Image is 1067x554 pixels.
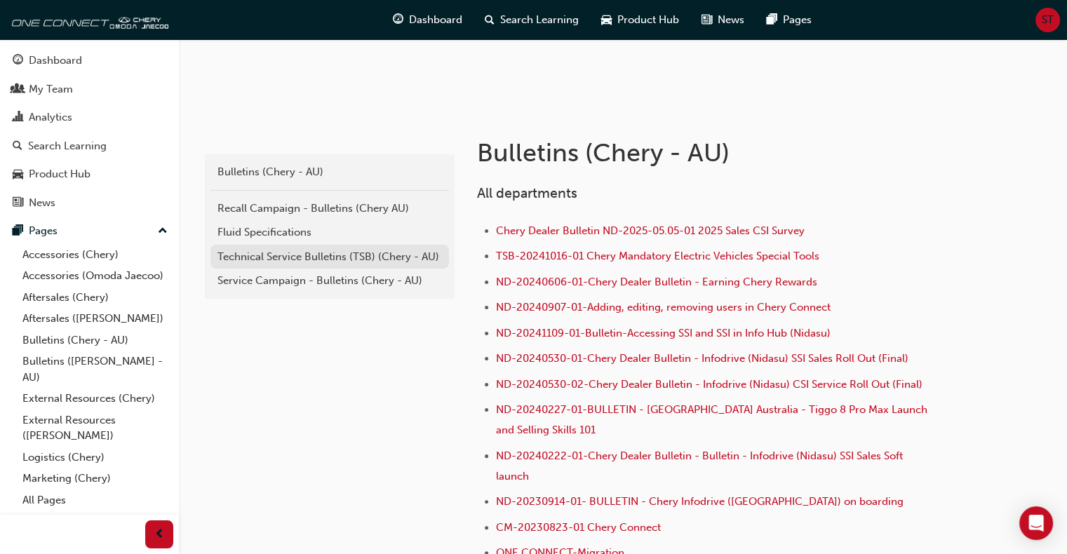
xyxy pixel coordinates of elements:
[17,287,173,309] a: Aftersales (Chery)
[485,11,495,29] span: search-icon
[702,11,712,29] span: news-icon
[13,83,23,96] span: people-icon
[217,249,442,265] div: Technical Service Bulletins (TSB) (Chery - AU)
[158,222,168,241] span: up-icon
[217,201,442,217] div: Recall Campaign - Bulletins (Chery AU)
[6,45,173,218] button: DashboardMy TeamAnalyticsSearch LearningProduct HubNews
[500,12,579,28] span: Search Learning
[690,6,756,34] a: news-iconNews
[496,276,817,288] a: ND-20240606-01-Chery Dealer Bulletin - Earning Chery Rewards
[496,327,831,339] a: ND-20241109-01-Bulletin-Accessing SSI and SSI in Info Hub (Nidasu)
[601,11,612,29] span: car-icon
[756,6,823,34] a: pages-iconPages
[210,269,449,293] a: Service Campaign - Bulletins (Chery - AU)
[29,195,55,211] div: News
[1035,8,1060,32] button: ST
[496,352,908,365] a: ND-20240530-01-Chery Dealer Bulletin - Infodrive (Nidasu) SSI Sales Roll Out (Final)
[382,6,474,34] a: guage-iconDashboard
[767,11,777,29] span: pages-icon
[6,48,173,74] a: Dashboard
[496,495,904,508] a: ND-20230914-01- BULLETIN - Chery Infodrive ([GEOGRAPHIC_DATA]) on boarding
[29,53,82,69] div: Dashboard
[590,6,690,34] a: car-iconProduct Hub
[217,273,442,289] div: Service Campaign - Bulletins (Chery - AU)
[29,223,58,239] div: Pages
[783,12,812,28] span: Pages
[17,265,173,287] a: Accessories (Omoda Jaecoo)
[13,197,23,210] span: news-icon
[496,301,831,313] a: ND-20240907-01-Adding, editing, removing users in Chery Connect
[496,403,930,436] a: ND-20240227-01-BULLETIN - [GEOGRAPHIC_DATA] Australia - Tiggo 8 Pro Max Launch and Selling Skills...
[13,225,23,238] span: pages-icon
[17,308,173,330] a: Aftersales ([PERSON_NAME])
[217,164,442,180] div: Bulletins (Chery - AU)
[210,196,449,221] a: Recall Campaign - Bulletins (Chery AU)
[29,109,72,126] div: Analytics
[13,55,23,67] span: guage-icon
[17,388,173,410] a: External Resources (Chery)
[496,250,819,262] a: TSB-20241016-01 Chery Mandatory Electric Vehicles Special Tools
[496,224,805,237] a: Chery Dealer Bulletin ND-2025-05.05-01 2025 Sales CSI Survey
[6,133,173,159] a: Search Learning
[210,220,449,245] a: Fluid Specifications
[718,12,744,28] span: News
[1019,506,1053,540] div: Open Intercom Messenger
[217,224,442,241] div: Fluid Specifications
[210,245,449,269] a: Technical Service Bulletins (TSB) (Chery - AU)
[477,137,937,168] h1: Bulletins (Chery - AU)
[474,6,590,34] a: search-iconSearch Learning
[496,378,922,391] a: ND-20240530-02-Chery Dealer Bulletin - Infodrive (Nidasu) CSI Service Roll Out (Final)
[17,330,173,351] a: Bulletins (Chery - AU)
[1042,12,1054,28] span: ST
[393,11,403,29] span: guage-icon
[13,168,23,181] span: car-icon
[6,161,173,187] a: Product Hub
[210,160,449,184] a: Bulletins (Chery - AU)
[6,190,173,216] a: News
[496,450,906,482] a: ND-20240222-01-Chery Dealer Bulletin - Bulletin - Infodrive (Nidasu) SSI Sales Soft launch
[17,351,173,388] a: Bulletins ([PERSON_NAME] - AU)
[17,410,173,447] a: External Resources ([PERSON_NAME])
[17,489,173,511] a: All Pages
[409,12,462,28] span: Dashboard
[6,76,173,102] a: My Team
[6,104,173,130] a: Analytics
[477,185,577,201] span: All departments
[6,218,173,244] button: Pages
[13,140,22,153] span: search-icon
[28,138,107,154] div: Search Learning
[17,244,173,266] a: Accessories (Chery)
[7,6,168,34] img: oneconnect
[17,468,173,489] a: Marketing (Chery)
[154,526,165,543] span: prev-icon
[496,521,661,534] a: CM-20230823-01 Chery Connect
[17,447,173,468] a: Logistics (Chery)
[29,166,90,182] div: Product Hub
[617,12,679,28] span: Product Hub
[13,112,23,124] span: chart-icon
[29,81,73,97] div: My Team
